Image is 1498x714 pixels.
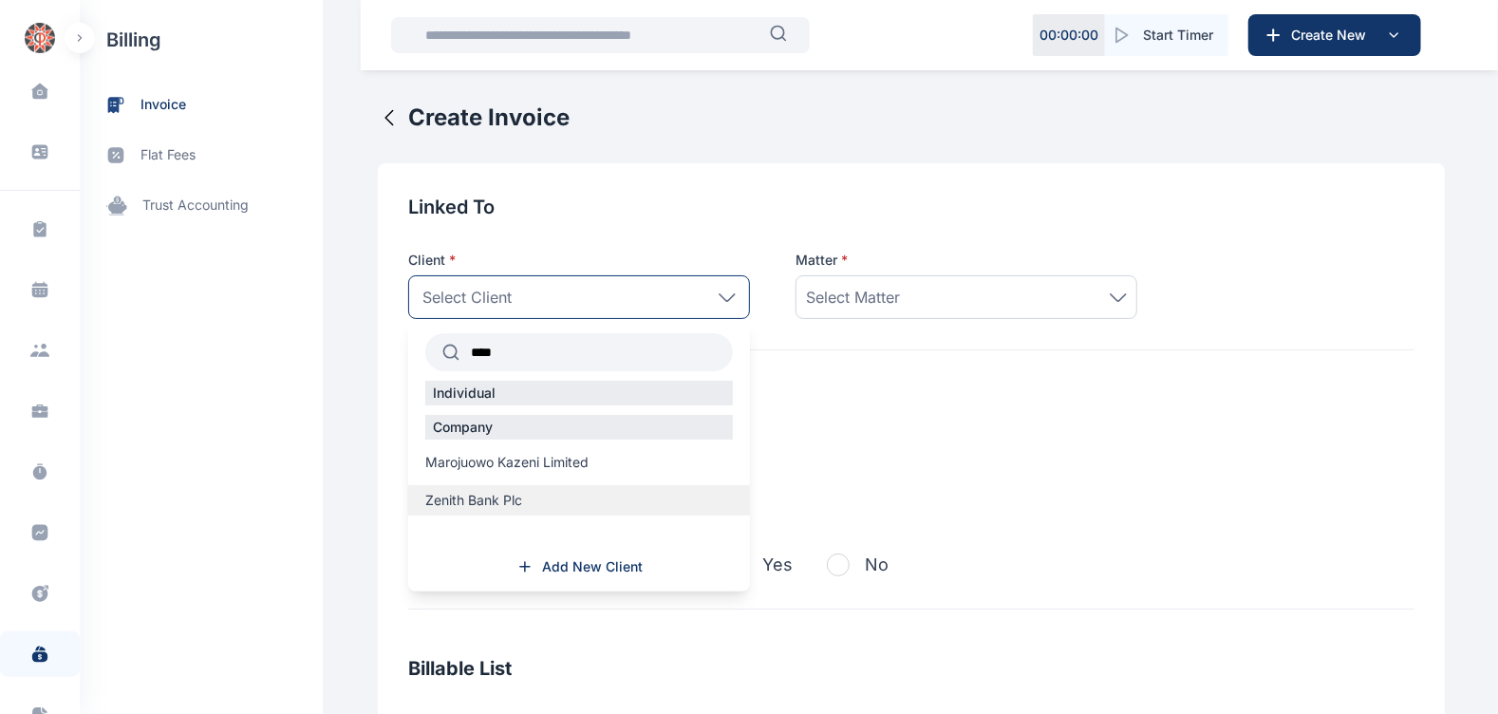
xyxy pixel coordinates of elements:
[425,384,503,403] p: Individual
[408,251,750,270] p: Client
[80,80,323,130] a: invoice
[865,552,889,578] span: No
[408,655,1414,682] h2: Billable List
[80,180,323,231] a: trust accounting
[425,453,589,472] span: Marojuowo Kazeni Limited
[806,286,900,309] span: Select Matter
[140,145,196,165] span: flat fees
[408,194,1414,220] h2: Linked To
[1143,26,1213,45] span: Start Timer
[1283,26,1382,45] span: Create New
[827,552,889,578] button: No
[425,418,500,437] p: Company
[422,286,512,309] span: Select Client
[1039,26,1098,45] p: 00 : 00 : 00
[1105,14,1228,56] button: Start Timer
[142,196,249,216] span: trust accounting
[796,251,848,270] span: Matter
[408,396,1414,423] h2: Invoice Option
[140,95,186,115] span: invoice
[724,552,793,578] button: Yes
[542,557,643,576] span: Add New Client
[515,557,643,576] a: Add New Client
[762,552,793,578] span: Yes
[425,491,522,510] span: Zenith Bank Plc
[1248,14,1421,56] button: Create New
[408,103,570,133] h2: Create Invoice
[80,130,323,180] a: flat fees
